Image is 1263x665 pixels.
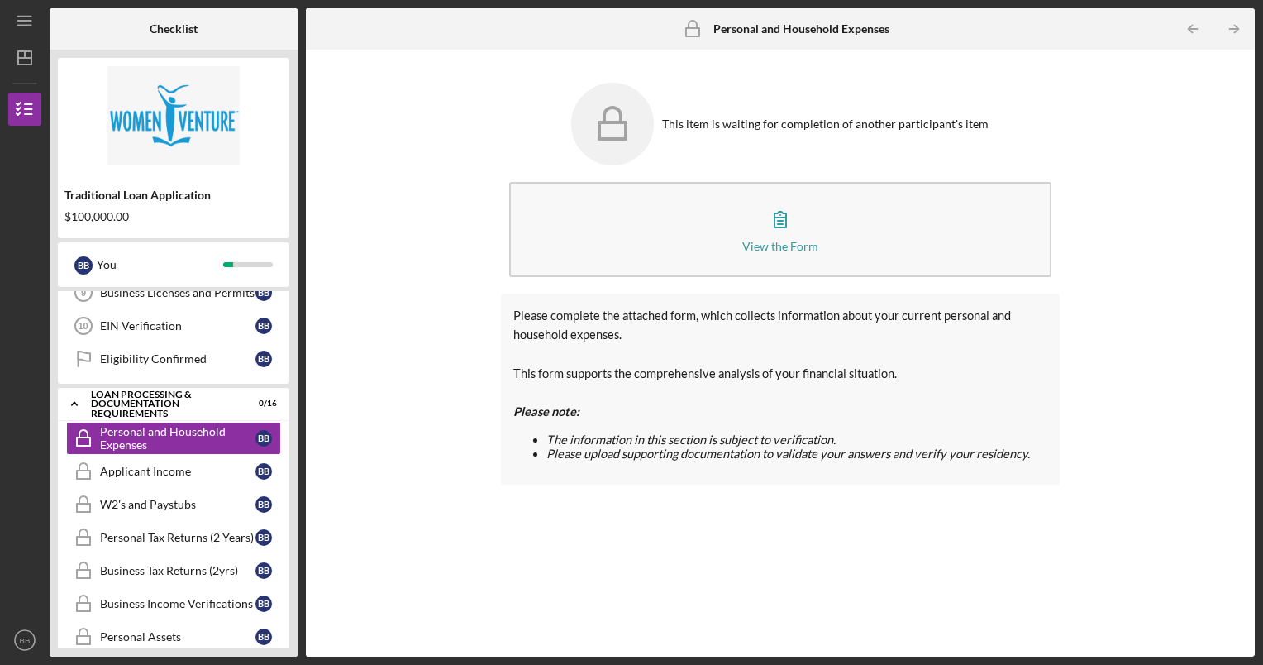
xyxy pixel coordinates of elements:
div: B B [255,463,272,480]
a: Business Tax Returns (2yrs)BB [66,554,281,587]
a: Personal and Household ExpensesBB [66,422,281,455]
tspan: 10 [78,321,88,331]
div: B B [255,596,272,612]
div: B B [255,318,272,334]
b: Personal and Household Expenses [713,22,889,36]
div: Loan Processing & Documentation Requirements [91,390,236,419]
strong: Please note: [513,404,579,419]
div: Personal Tax Returns (2 Years) [100,531,255,544]
div: Applicant Income [100,465,255,478]
div: Traditional Loan Application [64,189,283,202]
div: This item is waiting for completion of another participant's item [662,117,989,131]
img: Product logo [58,66,289,165]
a: Personal AssetsBB [66,620,281,653]
button: View the Form [509,182,1052,277]
span: Please complete the attached form, which collects information about your current personal and hou... [513,309,1011,342]
div: You [97,251,223,279]
div: Business Tax Returns (2yrs) [100,564,255,577]
div: B B [255,629,272,645]
a: W2's and PaystubsBB [66,488,281,521]
div: View the Form [742,240,818,252]
a: 10EIN VerificationBB [66,309,281,342]
div: Business Income Verifications [100,597,255,610]
div: B B [255,529,272,546]
div: EIN Verification [100,319,255,332]
div: B B [255,496,272,513]
a: Personal Tax Returns (2 Years)BB [66,521,281,554]
div: B B [255,430,272,447]
div: 0 / 16 [247,399,277,409]
tspan: 9 [81,288,86,298]
div: Eligibility Confirmed [100,352,255,366]
text: BB [20,636,31,645]
a: 9Business Licenses and PermitsBB [66,276,281,309]
div: W2's and Paystubs [100,498,255,511]
div: Business Licenses and Permits [100,286,255,299]
div: B B [255,562,272,579]
span: Please upload supporting documentation to validate your answers and verify your residency. [546,447,1030,461]
a: Business Income VerificationsBB [66,587,281,620]
div: B B [255,351,272,367]
div: B B [255,285,272,301]
a: Applicant IncomeBB [66,455,281,488]
b: Checklist [150,22,198,36]
div: $100,000.00 [64,210,283,223]
div: Personal and Household Expenses [100,425,255,452]
span: This form supports the comprehensive analysis of your financial situation. [513,366,897,380]
button: BB [8,624,41,657]
div: B B [74,256,93,275]
span: The information in this section is subject to verification. [546,433,836,447]
div: Personal Assets [100,630,255,643]
a: Eligibility ConfirmedBB [66,342,281,376]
